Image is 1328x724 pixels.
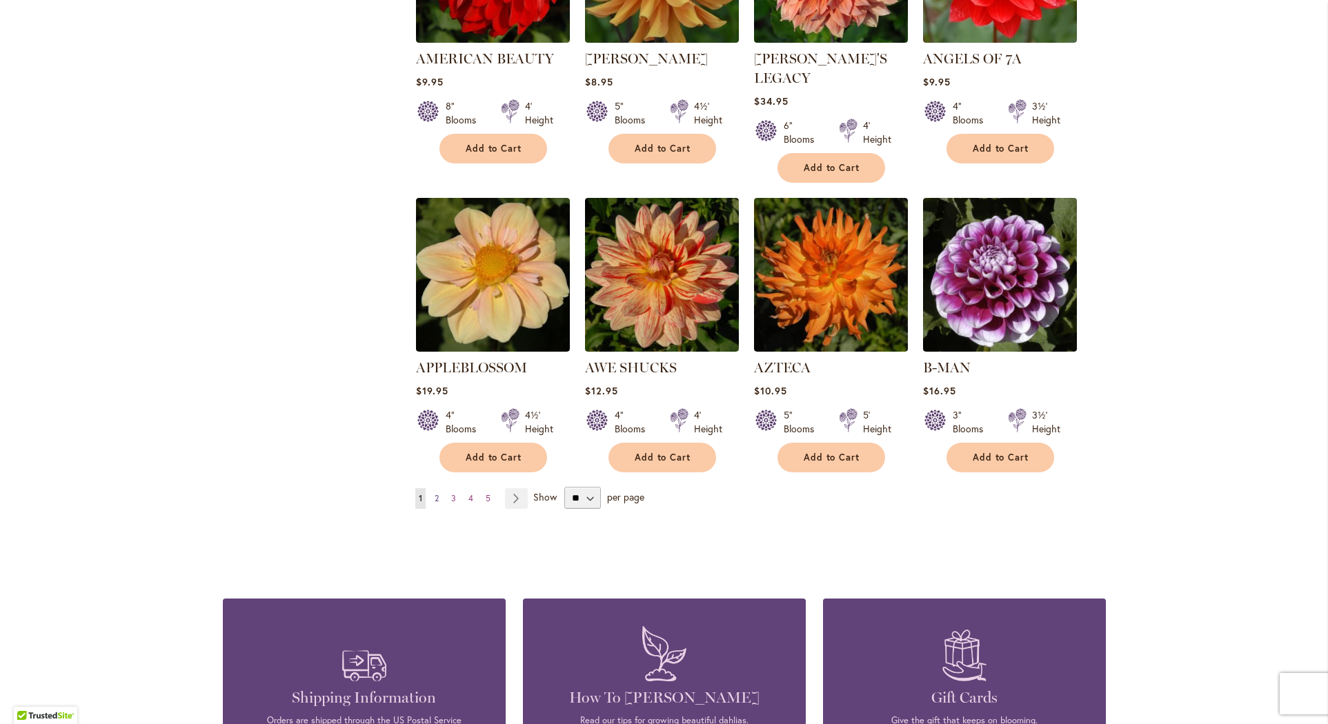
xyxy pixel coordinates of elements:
[465,488,477,509] a: 4
[448,488,459,509] a: 3
[754,359,811,376] a: AZTECA
[615,408,653,436] div: 4" Blooms
[451,493,456,503] span: 3
[608,134,716,163] button: Add to Cart
[635,143,691,154] span: Add to Cart
[585,359,677,376] a: AWE SHUCKS
[486,493,490,503] span: 5
[694,99,722,127] div: 4½' Height
[777,443,885,472] button: Add to Cart
[585,50,708,67] a: [PERSON_NAME]
[923,341,1077,354] a: B-MAN
[973,452,1029,463] span: Add to Cart
[585,384,618,397] span: $12.95
[635,452,691,463] span: Add to Cart
[947,443,1054,472] button: Add to Cart
[754,341,908,354] a: AZTECA
[953,408,991,436] div: 3" Blooms
[754,50,887,86] a: [PERSON_NAME]'S LEGACY
[1032,99,1060,127] div: 3½' Height
[784,119,822,146] div: 6" Blooms
[585,75,613,88] span: $8.95
[1032,408,1060,436] div: 3½' Height
[804,452,860,463] span: Add to Cart
[585,341,739,354] a: AWE SHUCKS
[446,408,484,436] div: 4" Blooms
[947,134,1054,163] button: Add to Cart
[446,99,484,127] div: 8" Blooms
[923,50,1022,67] a: ANGELS OF 7A
[923,75,951,88] span: $9.95
[754,94,789,108] span: $34.95
[863,119,891,146] div: 4' Height
[416,198,570,352] img: APPLEBLOSSOM
[468,493,473,503] span: 4
[804,162,860,174] span: Add to Cart
[416,50,554,67] a: AMERICAN BEAUTY
[923,384,956,397] span: $16.95
[784,408,822,436] div: 5" Blooms
[416,384,448,397] span: $19.95
[973,143,1029,154] span: Add to Cart
[544,688,785,707] h4: How To [PERSON_NAME]
[419,493,422,503] span: 1
[466,452,522,463] span: Add to Cart
[416,32,570,46] a: AMERICAN BEAUTY
[439,134,547,163] button: Add to Cart
[754,198,908,352] img: AZTECA
[585,32,739,46] a: ANDREW CHARLES
[754,32,908,46] a: Andy's Legacy
[482,488,494,509] a: 5
[416,359,527,376] a: APPLEBLOSSOM
[754,384,787,397] span: $10.95
[525,408,553,436] div: 4½' Height
[585,198,739,352] img: AWE SHUCKS
[923,32,1077,46] a: ANGELS OF 7A
[244,688,485,707] h4: Shipping Information
[525,99,553,127] div: 4' Height
[923,198,1077,352] img: B-MAN
[694,408,722,436] div: 4' Height
[416,75,444,88] span: $9.95
[435,493,439,503] span: 2
[608,443,716,472] button: Add to Cart
[615,99,653,127] div: 5" Blooms
[439,443,547,472] button: Add to Cart
[923,359,971,376] a: B-MAN
[416,341,570,354] a: APPLEBLOSSOM
[10,675,49,714] iframe: Launch Accessibility Center
[777,153,885,183] button: Add to Cart
[844,688,1085,707] h4: Gift Cards
[431,488,442,509] a: 2
[607,490,644,503] span: per page
[863,408,891,436] div: 5' Height
[533,490,557,503] span: Show
[953,99,991,127] div: 4" Blooms
[466,143,522,154] span: Add to Cart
